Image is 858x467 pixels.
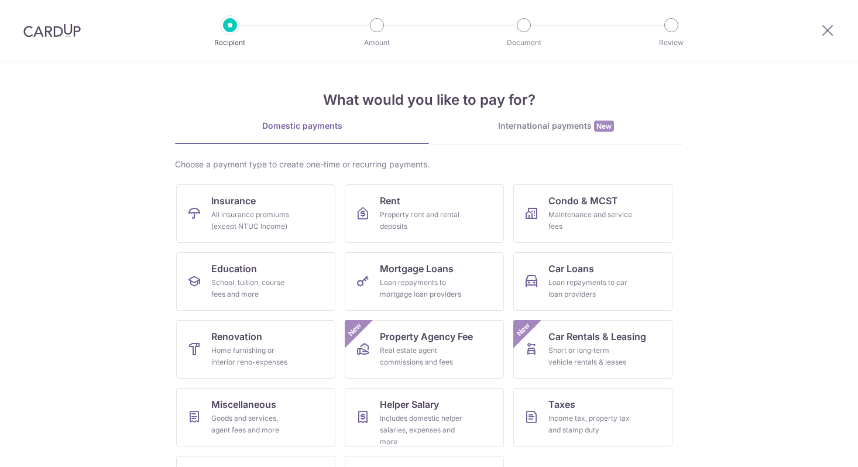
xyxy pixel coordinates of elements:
[380,329,473,344] span: Property Agency Fee
[513,184,672,243] a: Condo & MCSTMaintenance and service fees
[175,90,683,111] h4: What would you like to pay for?
[345,252,504,311] a: Mortgage LoansLoan repayments to mortgage loan providers
[594,121,614,132] span: New
[548,262,594,276] span: Car Loans
[211,413,296,436] div: Goods and services, agent fees and more
[176,184,335,243] a: InsuranceAll insurance premiums (except NTUC Income)
[548,413,633,436] div: Income tax, property tax and stamp duty
[175,120,429,132] div: Domestic payments
[380,397,439,411] span: Helper Salary
[548,397,575,411] span: Taxes
[380,345,464,368] div: Real estate agent commissions and fees
[23,23,81,37] img: CardUp
[548,194,618,208] span: Condo & MCST
[380,277,464,300] div: Loan repayments to mortgage loan providers
[345,184,504,243] a: RentProperty rent and rental deposits
[380,209,464,232] div: Property rent and rental deposits
[380,262,454,276] span: Mortgage Loans
[380,194,400,208] span: Rent
[429,120,683,132] div: International payments
[187,37,273,49] p: Recipient
[345,388,504,447] a: Helper SalaryIncludes domestic helper salaries, expenses and more
[481,37,567,49] p: Document
[211,397,276,411] span: Miscellaneous
[211,209,296,232] div: All insurance premiums (except NTUC Income)
[513,388,672,447] a: TaxesIncome tax, property tax and stamp duty
[628,37,715,49] p: Review
[211,194,256,208] span: Insurance
[514,320,533,339] span: New
[783,432,846,461] iframe: Opens a widget where you can find more information
[380,413,464,448] div: Includes domestic helper salaries, expenses and more
[513,252,672,311] a: Car LoansLoan repayments to car loan providers
[211,345,296,368] div: Home furnishing or interior reno-expenses
[211,277,296,300] div: School, tuition, course fees and more
[548,277,633,300] div: Loan repayments to car loan providers
[345,320,365,339] span: New
[334,37,420,49] p: Amount
[176,388,335,447] a: MiscellaneousGoods and services, agent fees and more
[211,262,257,276] span: Education
[176,320,335,379] a: RenovationHome furnishing or interior reno-expenses
[175,159,683,170] div: Choose a payment type to create one-time or recurring payments.
[548,329,646,344] span: Car Rentals & Leasing
[211,329,262,344] span: Renovation
[513,320,672,379] a: Car Rentals & LeasingShort or long‑term vehicle rentals & leasesNew
[548,345,633,368] div: Short or long‑term vehicle rentals & leases
[548,209,633,232] div: Maintenance and service fees
[345,320,504,379] a: Property Agency FeeReal estate agent commissions and feesNew
[176,252,335,311] a: EducationSchool, tuition, course fees and more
